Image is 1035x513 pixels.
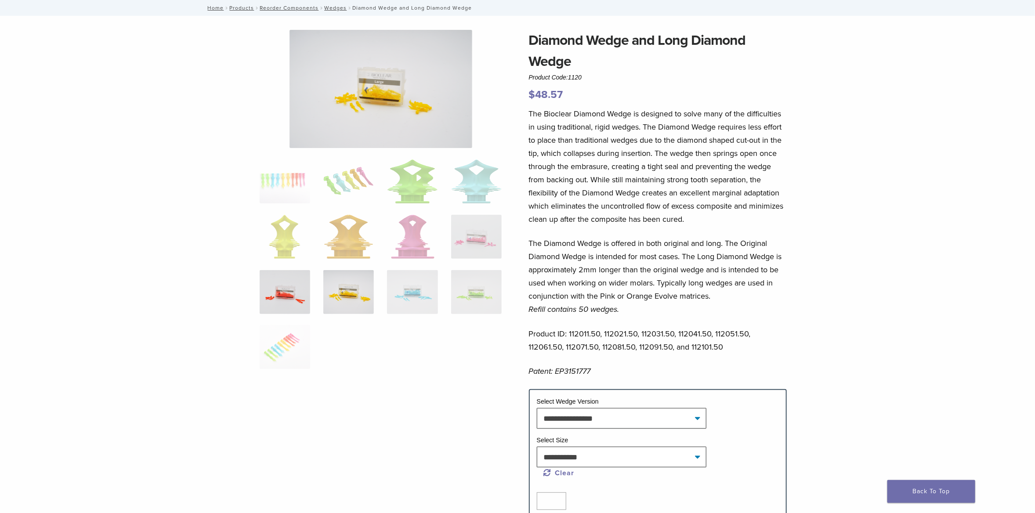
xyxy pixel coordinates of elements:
img: Diamond Wedge and Long Diamond Wedge - Image 8 [451,215,502,259]
img: DSC_0187_v3-1920x1218-1-324x324.png [260,159,310,203]
a: Clear [544,469,575,477]
img: Diamond Wedge and Long Diamond Wedge - Image 6 [324,215,373,259]
bdi: 48.57 [529,88,563,101]
em: Patent: EP3151777 [529,366,591,376]
img: Diamond Wedge and Long Diamond Wedge - Image 4 [451,159,502,203]
a: Wedges [324,5,347,11]
span: / [254,6,260,10]
a: Home [205,5,224,11]
label: Select Wedge Version [537,398,599,405]
img: Diamond Wedge and Long Diamond Wedge - Image 9 [260,270,310,314]
a: Products [229,5,254,11]
em: Refill contains 50 wedges. [529,304,619,314]
label: Select Size [537,437,568,444]
span: 1120 [568,74,582,81]
img: Diamond Wedge and Long Diamond Wedge - Image 11 [387,270,438,314]
h1: Diamond Wedge and Long Diamond Wedge [529,30,787,72]
span: $ [529,88,536,101]
p: The Diamond Wedge is offered in both original and long. The Original Diamond Wedge is intended fo... [529,237,787,316]
span: / [318,6,324,10]
img: Diamond Wedge and Long Diamond Wedge - Image 2 [323,159,374,203]
a: Reorder Components [260,5,318,11]
span: Product Code: [529,74,582,81]
span: / [224,6,229,10]
img: Diamond Wedge and Long Diamond Wedge - Image 3 [387,159,438,203]
img: Diamond Wedge and Long Diamond Wedge - Image 10 [290,30,472,148]
a: Back To Top [887,480,975,503]
img: Diamond Wedge and Long Diamond Wedge - Image 13 [260,325,310,369]
p: Product ID: 112011.50, 112021.50, 112031.50, 112041.50, 112051.50, 112061.50, 112071.50, 112081.5... [529,327,787,354]
img: Diamond Wedge and Long Diamond Wedge - Image 12 [451,270,502,314]
img: Diamond Wedge and Long Diamond Wedge - Image 7 [391,215,434,259]
span: / [347,6,352,10]
img: Diamond Wedge and Long Diamond Wedge - Image 5 [269,215,300,259]
img: Diamond Wedge and Long Diamond Wedge - Image 10 [323,270,374,314]
p: The Bioclear Diamond Wedge is designed to solve many of the difficulties in using traditional, ri... [529,107,787,226]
